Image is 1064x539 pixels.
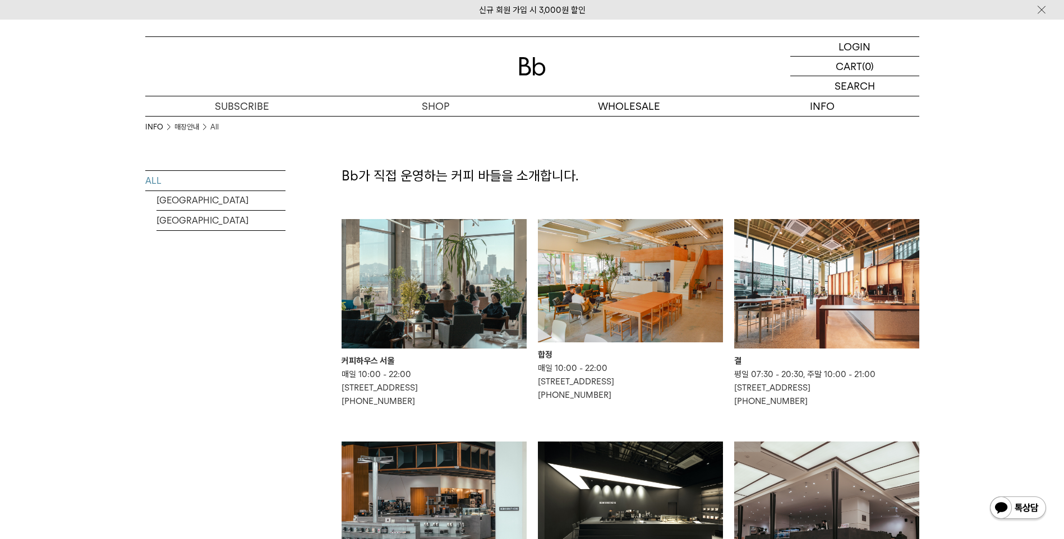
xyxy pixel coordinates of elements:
a: SUBSCRIBE [145,96,339,116]
div: 합정 [538,348,723,361]
img: 카카오톡 채널 1:1 채팅 버튼 [989,495,1047,522]
p: Bb가 직접 운영하는 커피 바들을 소개합니다. [342,166,919,185]
p: (0) [862,57,874,76]
a: [GEOGRAPHIC_DATA] [156,211,285,230]
a: 커피하우스 서울 커피하우스 서울 매일 10:00 - 22:00[STREET_ADDRESS][PHONE_NUMBER] [342,219,527,408]
p: WHOLESALE [532,96,726,116]
img: 커피하우스 서울 [342,219,527,349]
img: 결 [734,219,919,349]
a: ALL [145,171,285,190]
p: SEARCH [835,76,875,96]
img: 합정 [538,219,723,342]
a: All [210,122,219,133]
a: 신규 회원 가입 시 3,000원 할인 [479,5,586,15]
p: 매일 10:00 - 22:00 [STREET_ADDRESS] [PHONE_NUMBER] [538,361,723,402]
p: 평일 07:30 - 20:30, 주말 10:00 - 21:00 [STREET_ADDRESS] [PHONE_NUMBER] [734,368,919,408]
p: 매일 10:00 - 22:00 [STREET_ADDRESS] [PHONE_NUMBER] [342,368,527,408]
a: LOGIN [790,37,919,57]
a: 매장안내 [174,122,199,133]
p: INFO [726,96,919,116]
a: 합정 합정 매일 10:00 - 22:00[STREET_ADDRESS][PHONE_NUMBER] [538,219,723,402]
a: CART (0) [790,57,919,76]
li: INFO [145,122,174,133]
div: 결 [734,354,919,368]
div: 커피하우스 서울 [342,354,527,368]
p: CART [836,57,862,76]
img: 로고 [519,57,546,76]
a: SHOP [339,96,532,116]
p: LOGIN [839,37,870,56]
a: [GEOGRAPHIC_DATA] [156,190,285,210]
a: 결 결 평일 07:30 - 20:30, 주말 10:00 - 21:00[STREET_ADDRESS][PHONE_NUMBER] [734,219,919,408]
